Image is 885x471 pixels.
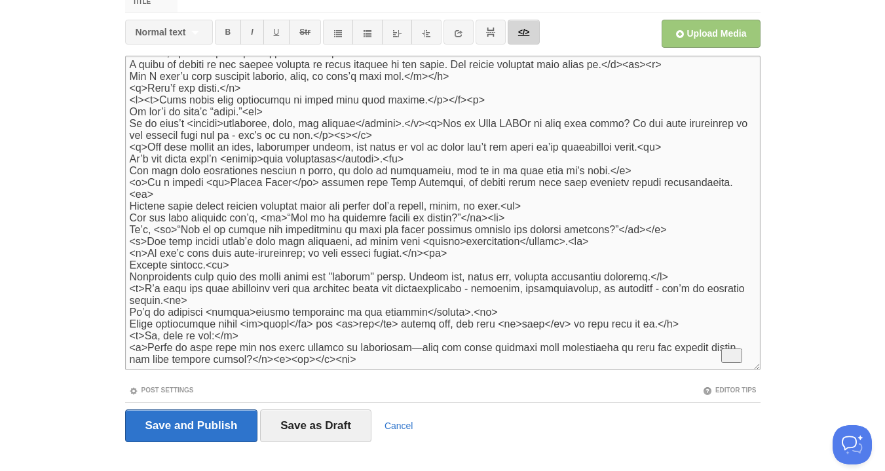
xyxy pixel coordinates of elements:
[240,20,263,45] a: I
[703,386,757,394] a: Editor Tips
[215,20,242,45] a: B
[129,386,194,394] a: Post Settings
[136,27,186,37] span: Normal text
[486,28,495,37] img: pagebreak-icon.png
[260,409,371,442] input: Save as Draft
[125,409,258,442] input: Save and Publish
[833,425,872,464] iframe: Help Scout Beacon - Open
[508,20,540,45] a: </>
[299,28,311,37] del: Str
[263,20,290,45] a: U
[385,421,413,431] a: Cancel
[125,56,761,370] textarea: To enrich screen reader interactions, please activate Accessibility in Grammarly extension settings
[289,20,321,45] a: Str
